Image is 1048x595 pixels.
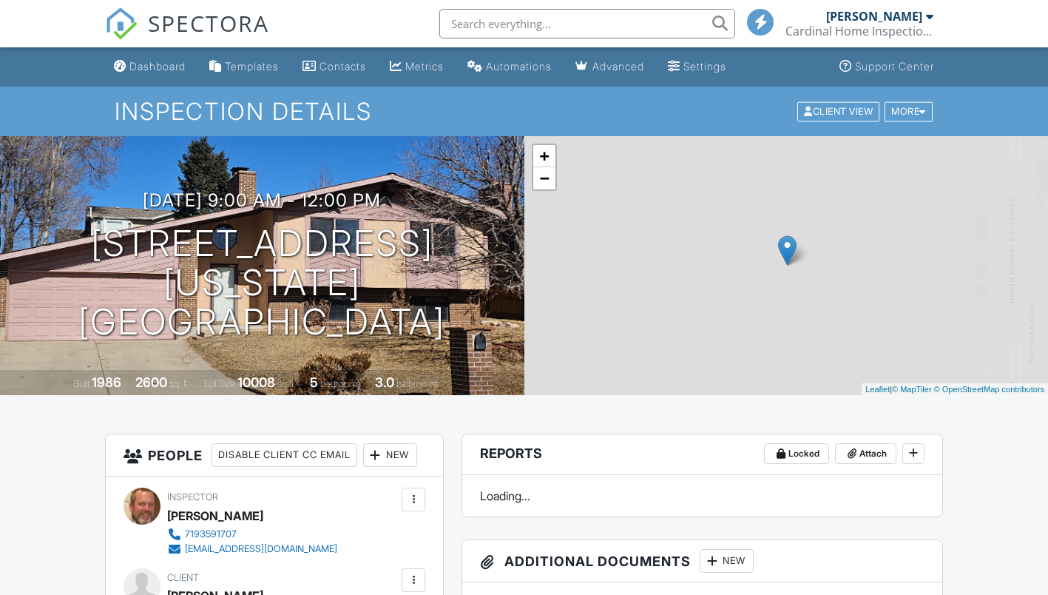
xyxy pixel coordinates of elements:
[384,53,450,81] a: Metrics
[320,60,366,73] div: Contacts
[167,505,263,527] div: [PERSON_NAME]
[148,7,269,38] span: SPECTORA
[533,167,555,189] a: Zoom out
[167,527,337,542] a: 7193591707
[24,224,501,341] h1: [STREET_ADDRESS] [US_STATE][GEOGRAPHIC_DATA]
[486,60,552,73] div: Automations
[310,374,318,390] div: 5
[834,53,940,81] a: Support Center
[862,383,1048,396] div: |
[167,572,199,583] span: Client
[277,378,296,389] span: sq.ft.
[885,101,933,121] div: More
[167,542,337,557] a: [EMAIL_ADDRESS][DOMAIN_NAME]
[797,101,879,121] div: Client View
[462,540,942,582] h3: Additional Documents
[297,53,372,81] a: Contacts
[169,378,190,389] span: sq. ft.
[592,60,644,73] div: Advanced
[185,528,237,540] div: 7193591707
[855,60,934,73] div: Support Center
[683,60,726,73] div: Settings
[662,53,732,81] a: Settings
[700,549,754,573] div: New
[405,60,444,73] div: Metrics
[129,60,186,73] div: Dashboard
[204,378,235,389] span: Lot Size
[115,98,934,124] h1: Inspection Details
[569,53,650,81] a: Advanced
[892,385,932,394] a: © MapTiler
[865,385,890,394] a: Leaflet
[105,7,138,40] img: The Best Home Inspection Software - Spectora
[533,145,555,167] a: Zoom in
[934,385,1044,394] a: © OpenStreetMap contributors
[363,443,417,467] div: New
[320,378,361,389] span: bedrooms
[185,543,337,555] div: [EMAIL_ADDRESS][DOMAIN_NAME]
[143,190,381,210] h3: [DATE] 9:00 am - 12:00 pm
[462,53,558,81] a: Automations (Basic)
[108,53,192,81] a: Dashboard
[212,443,357,467] div: Disable Client CC Email
[105,20,269,51] a: SPECTORA
[396,378,439,389] span: bathrooms
[92,374,121,390] div: 1986
[237,374,275,390] div: 10008
[439,9,735,38] input: Search everything...
[826,9,922,24] div: [PERSON_NAME]
[785,24,933,38] div: Cardinal Home Inspections, LLC
[203,53,285,81] a: Templates
[796,105,883,116] a: Client View
[375,374,394,390] div: 3.0
[73,378,89,389] span: Built
[135,374,167,390] div: 2600
[167,491,218,502] span: Inspector
[225,60,279,73] div: Templates
[106,434,443,477] h3: People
